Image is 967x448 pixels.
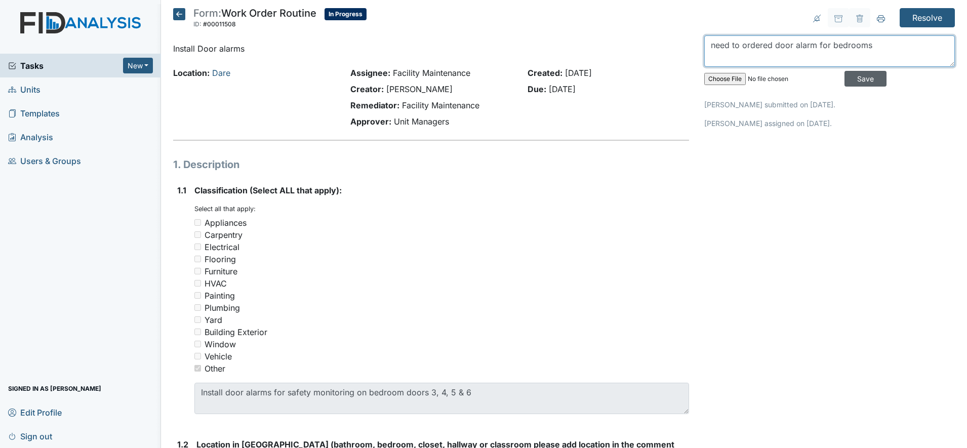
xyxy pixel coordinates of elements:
input: Other [194,365,201,372]
button: New [123,58,153,73]
input: Painting [194,292,201,299]
div: Other [205,362,225,375]
span: Facility Maintenance [402,100,479,110]
input: Flooring [194,256,201,262]
strong: Approver: [350,116,391,127]
span: [DATE] [549,84,576,94]
p: Install Door alarms [173,43,689,55]
span: Analysis [8,129,53,145]
span: [DATE] [565,68,592,78]
a: Tasks [8,60,123,72]
span: Unit Managers [394,116,449,127]
div: Flooring [205,253,236,265]
input: Save [844,71,887,87]
strong: Creator: [350,84,384,94]
span: Edit Profile [8,404,62,420]
div: Window [205,338,236,350]
strong: Remediator: [350,100,399,110]
div: Yard [205,314,222,326]
span: #00011508 [203,20,236,28]
input: Window [194,341,201,347]
p: [PERSON_NAME] submitted on [DATE]. [704,99,955,110]
span: [PERSON_NAME] [386,84,453,94]
textarea: Install door alarms for safety monitoring on bedroom doors 3, 4, 5 & 6 [194,383,689,414]
span: Facility Maintenance [393,68,470,78]
small: Select all that apply: [194,205,256,213]
input: Plumbing [194,304,201,311]
input: Electrical [194,243,201,250]
span: Signed in as [PERSON_NAME] [8,381,101,396]
div: Electrical [205,241,239,253]
p: [PERSON_NAME] assigned on [DATE]. [704,118,955,129]
div: Work Order Routine [193,8,316,30]
input: Appliances [194,219,201,226]
span: ID: [193,20,202,28]
input: Resolve [900,8,955,27]
input: Vehicle [194,353,201,359]
strong: Assignee: [350,68,390,78]
span: In Progress [325,8,367,20]
div: Plumbing [205,302,240,314]
input: Carpentry [194,231,201,238]
span: Users & Groups [8,153,81,169]
span: Sign out [8,428,52,444]
input: Yard [194,316,201,323]
input: Building Exterior [194,329,201,335]
div: Painting [205,290,235,302]
span: Units [8,82,41,97]
div: HVAC [205,277,227,290]
div: Furniture [205,265,237,277]
strong: Created: [528,68,562,78]
input: Furniture [194,268,201,274]
strong: Location: [173,68,210,78]
div: Appliances [205,217,247,229]
div: Building Exterior [205,326,267,338]
span: Form: [193,7,221,19]
div: Vehicle [205,350,232,362]
label: 1.1 [177,184,186,196]
div: Carpentry [205,229,243,241]
h1: 1. Description [173,157,689,172]
input: HVAC [194,280,201,287]
span: Classification (Select ALL that apply): [194,185,342,195]
strong: Due: [528,84,546,94]
a: Dare [212,68,230,78]
span: Templates [8,105,60,121]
